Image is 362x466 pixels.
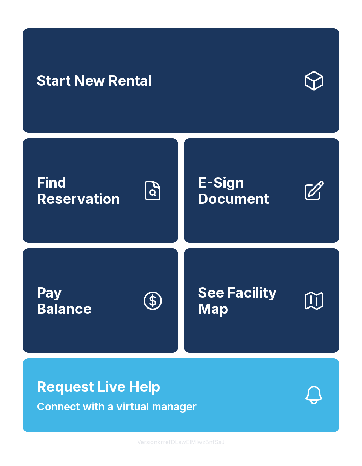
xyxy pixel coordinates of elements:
[184,138,339,243] a: E-Sign Document
[184,248,339,353] button: See Facility Map
[23,28,339,133] a: Start New Rental
[132,432,230,452] button: VersionkrrefDLawElMlwz8nfSsJ
[198,174,297,207] span: E-Sign Document
[23,358,339,432] button: Request Live HelpConnect with a virtual manager
[23,248,178,353] button: PayBalance
[37,284,92,317] span: Pay Balance
[37,399,197,415] span: Connect with a virtual manager
[23,138,178,243] a: Find Reservation
[37,73,152,89] span: Start New Rental
[37,174,136,207] span: Find Reservation
[37,376,160,397] span: Request Live Help
[198,284,297,317] span: See Facility Map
